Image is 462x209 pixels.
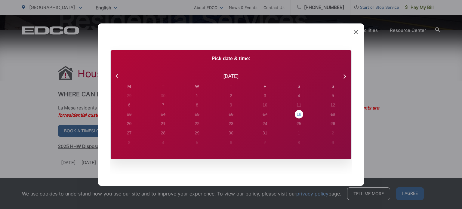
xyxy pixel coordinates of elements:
[230,93,232,99] div: 2
[263,102,267,108] div: 10
[264,93,266,99] div: 3
[263,111,267,118] div: 17
[127,111,132,118] div: 13
[223,72,239,80] div: [DATE]
[264,139,266,146] div: 7
[298,93,300,99] div: 4
[331,102,335,108] div: 12
[229,130,233,136] div: 30
[298,139,300,146] div: 8
[297,111,301,118] div: 18
[297,121,301,127] div: 25
[332,139,334,146] div: 9
[196,93,198,99] div: 1
[195,121,199,127] div: 22
[230,102,232,108] div: 9
[146,83,180,89] div: T
[127,121,132,127] div: 20
[196,102,198,108] div: 8
[196,139,198,146] div: 5
[316,83,350,89] div: S
[162,139,164,146] div: 4
[297,102,301,108] div: 11
[180,83,214,89] div: W
[230,139,232,146] div: 6
[195,111,199,118] div: 15
[298,130,300,136] div: 1
[195,130,199,136] div: 29
[332,93,334,99] div: 5
[229,121,233,127] div: 23
[161,111,165,118] div: 14
[127,130,132,136] div: 27
[111,55,351,62] p: Pick date & time:
[282,83,316,89] div: S
[128,139,131,146] div: 3
[161,93,165,99] div: 30
[263,121,267,127] div: 24
[229,111,233,118] div: 16
[331,111,335,118] div: 19
[127,93,132,99] div: 29
[331,121,335,127] div: 26
[214,83,248,89] div: T
[161,130,165,136] div: 28
[248,83,282,89] div: F
[162,102,164,108] div: 7
[112,83,146,89] div: M
[128,102,131,108] div: 6
[263,130,267,136] div: 31
[161,121,165,127] div: 21
[332,130,334,136] div: 2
